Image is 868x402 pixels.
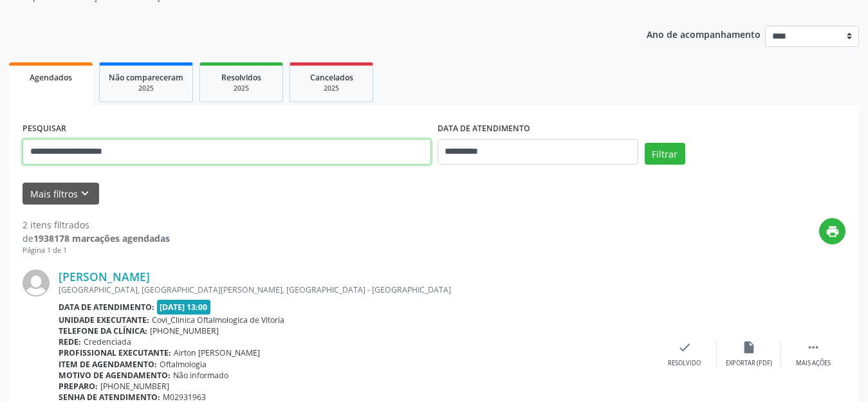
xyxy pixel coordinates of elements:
[59,336,81,347] b: Rede:
[668,359,701,368] div: Resolvido
[23,119,66,139] label: PESQUISAR
[174,347,260,358] span: Airton [PERSON_NAME]
[109,84,183,93] div: 2025
[221,72,261,83] span: Resolvidos
[742,340,756,354] i: insert_drive_file
[78,187,92,201] i: keyboard_arrow_down
[299,84,364,93] div: 2025
[796,359,831,368] div: Mais ações
[819,218,845,244] button: print
[59,370,171,381] b: Motivo de agendamento:
[157,300,211,315] span: [DATE] 13:00
[59,359,157,370] b: Item de agendamento:
[310,72,353,83] span: Cancelados
[23,270,50,297] img: img
[173,370,228,381] span: Não informado
[109,72,183,83] span: Não compareceram
[30,72,72,83] span: Agendados
[806,340,820,354] i: 
[150,325,219,336] span: [PHONE_NUMBER]
[645,143,685,165] button: Filtrar
[726,359,772,368] div: Exportar (PDF)
[100,381,169,392] span: [PHONE_NUMBER]
[59,270,150,284] a: [PERSON_NAME]
[59,381,98,392] b: Preparo:
[59,302,154,313] b: Data de atendimento:
[59,315,149,325] b: Unidade executante:
[826,224,840,239] i: print
[152,315,284,325] span: Covi_Clinica Oftalmologica de Vitoria
[59,325,147,336] b: Telefone da clínica:
[33,232,170,244] strong: 1938178 marcações agendadas
[23,232,170,245] div: de
[438,119,530,139] label: DATA DE ATENDIMENTO
[59,347,171,358] b: Profissional executante:
[84,336,131,347] span: Credenciada
[678,340,692,354] i: check
[23,183,99,205] button: Mais filtroskeyboard_arrow_down
[23,245,170,256] div: Página 1 de 1
[23,218,170,232] div: 2 itens filtrados
[647,26,761,42] p: Ano de acompanhamento
[209,84,273,93] div: 2025
[160,359,207,370] span: Oftalmologia
[59,284,652,295] div: [GEOGRAPHIC_DATA], [GEOGRAPHIC_DATA][PERSON_NAME], [GEOGRAPHIC_DATA] - [GEOGRAPHIC_DATA]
